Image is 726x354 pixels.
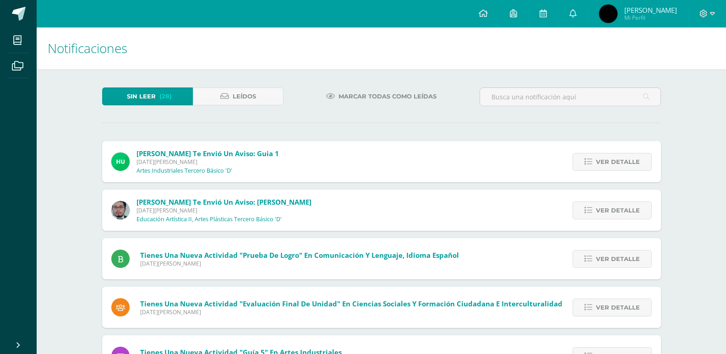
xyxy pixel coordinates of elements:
[596,299,640,316] span: Ver detalle
[136,149,279,158] span: [PERSON_NAME] te envió un aviso: Guia 1
[111,152,130,171] img: fd23069c3bd5c8dde97a66a86ce78287.png
[624,14,677,22] span: Mi Perfil
[596,153,640,170] span: Ver detalle
[136,158,279,166] span: [DATE][PERSON_NAME]
[48,39,127,57] span: Notificaciones
[102,87,193,105] a: Sin leer(28)
[111,201,130,219] img: 5fac68162d5e1b6fbd390a6ac50e103d.png
[596,251,640,267] span: Ver detalle
[338,88,437,105] span: Marcar todas como leídas
[599,5,617,23] img: 2f046f4523e7552fc62f74ed53b3d6b1.png
[136,207,311,214] span: [DATE][PERSON_NAME]
[159,88,172,105] span: (28)
[233,88,256,105] span: Leídos
[315,87,448,105] a: Marcar todas como leídas
[140,251,459,260] span: Tienes una nueva actividad "Prueba de logro" En Comunicación y Lenguaje, Idioma Español
[136,197,311,207] span: [PERSON_NAME] te envió un aviso: [PERSON_NAME]
[596,202,640,219] span: Ver detalle
[193,87,284,105] a: Leídos
[136,216,282,223] p: Educación Artística II, Artes Plásticas Tercero Básico 'D'
[140,299,562,308] span: Tienes una nueva actividad "Evaluación final de unidad" En Ciencias Sociales y Formación Ciudadan...
[624,5,677,15] span: [PERSON_NAME]
[480,88,660,106] input: Busca una notificación aquí
[140,308,562,316] span: [DATE][PERSON_NAME]
[136,167,232,174] p: Artes Industriales Tercero Básico 'D'
[127,88,156,105] span: Sin leer
[140,260,459,267] span: [DATE][PERSON_NAME]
